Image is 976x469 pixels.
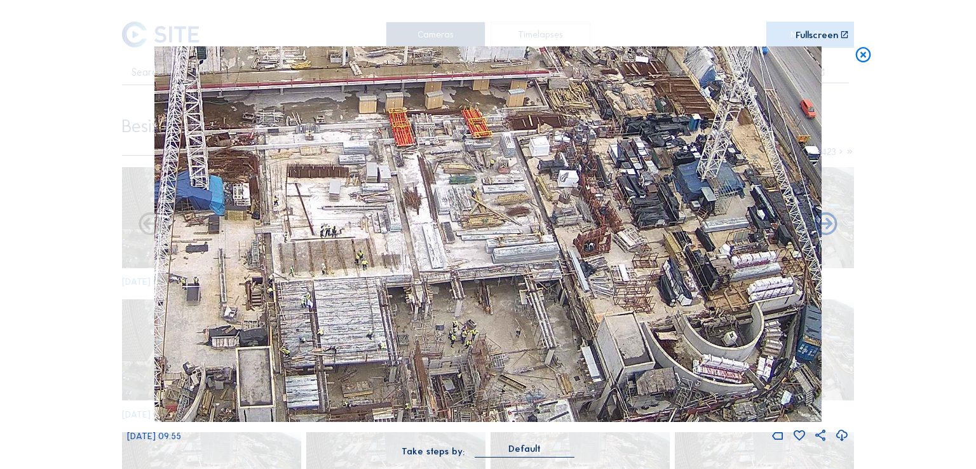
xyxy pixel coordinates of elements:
span: [DATE] 09:55 [127,430,181,442]
img: Image [154,46,822,421]
div: Fullscreen [796,31,838,39]
div: Take steps by: [402,447,464,456]
div: Default [475,443,574,457]
div: Default [508,443,541,454]
i: Forward [137,211,164,238]
i: Back [812,211,839,238]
